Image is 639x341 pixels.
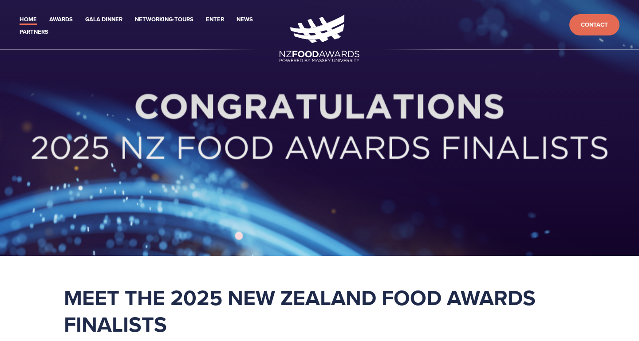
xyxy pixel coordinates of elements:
strong: Meet the 2025 New Zealand Food Awards Finalists [64,282,541,340]
a: News [237,15,253,25]
a: Contact [569,14,619,36]
a: Awards [49,15,73,25]
a: Enter [206,15,224,25]
a: Partners [20,27,48,37]
a: Networking-Tours [135,15,193,25]
a: Home [20,15,37,25]
a: Gala Dinner [85,15,122,25]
